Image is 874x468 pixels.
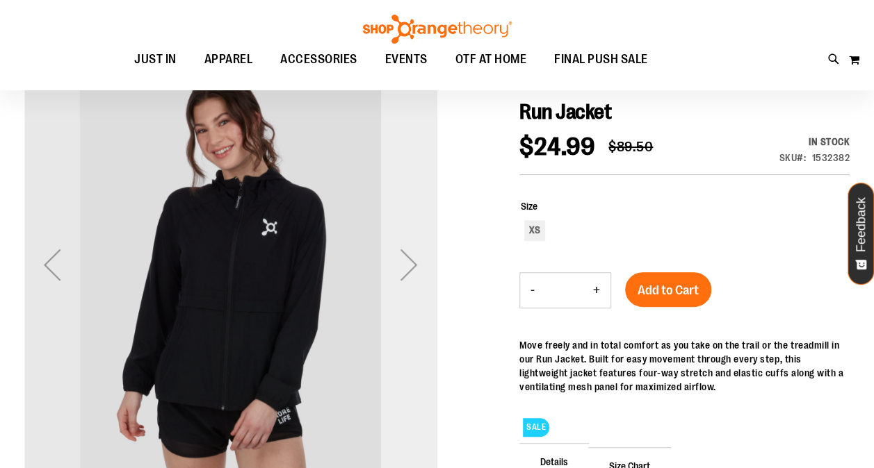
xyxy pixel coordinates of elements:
[120,44,191,76] a: JUST IN
[385,44,428,75] span: EVENTS
[779,135,850,149] div: In stock
[519,338,850,394] div: Move freely and in total comfort as you take on the trail or the treadmill in our Run Jacket. Bui...
[554,44,648,75] span: FINAL PUSH SALE
[519,100,611,124] span: Run Jacket
[523,418,549,437] span: SALE
[361,15,514,44] img: Shop Orangetheory
[608,139,653,155] span: $89.50
[266,44,371,76] a: ACCESSORIES
[540,44,662,75] a: FINAL PUSH SALE
[204,44,253,75] span: APPAREL
[521,201,537,212] span: Size
[848,183,874,285] button: Feedback - Show survey
[134,44,177,75] span: JUST IN
[812,151,850,165] div: 1532382
[371,44,442,76] a: EVENTS
[855,197,868,252] span: Feedback
[519,133,594,161] span: $24.99
[455,44,527,75] span: OTF AT HOME
[779,152,807,163] strong: SKU
[638,283,699,298] span: Add to Cart
[779,135,850,149] div: Availability
[280,44,357,75] span: ACCESSORIES
[191,44,267,76] a: APPAREL
[524,220,545,241] div: XS
[625,272,711,307] button: Add to Cart
[583,273,610,308] button: Increase product quantity
[520,273,545,308] button: Decrease product quantity
[442,44,541,76] a: OTF AT HOME
[24,56,437,468] img: Product image for Run Jacket
[545,274,583,307] input: Product quantity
